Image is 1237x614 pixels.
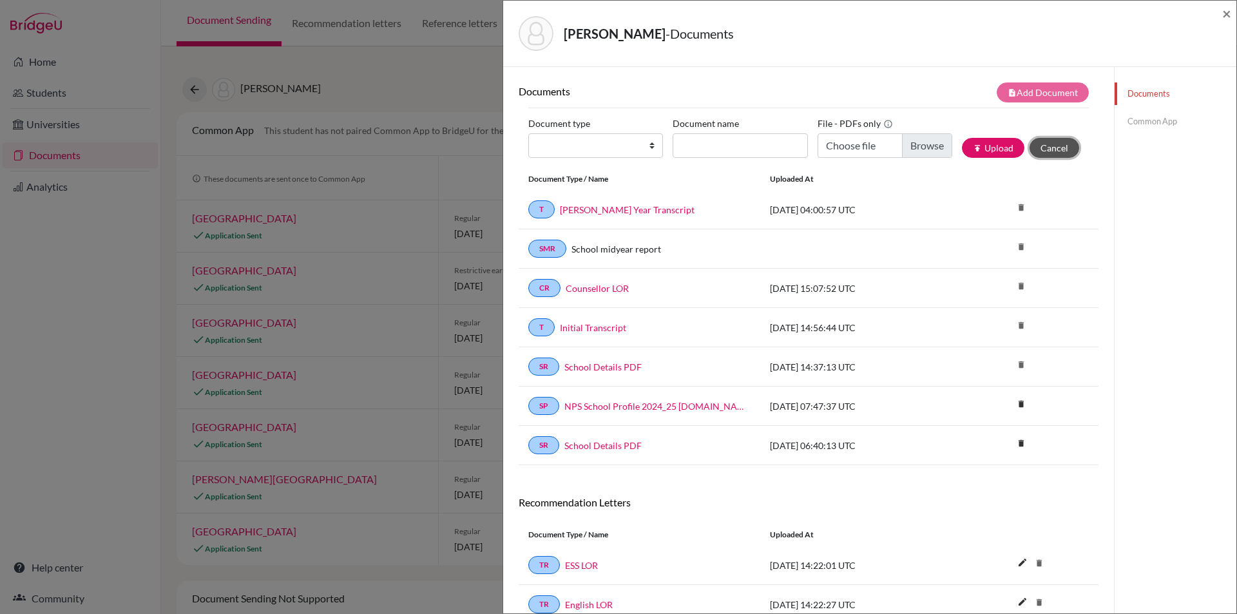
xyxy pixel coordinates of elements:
[760,321,954,334] div: [DATE] 14:56:44 UTC
[760,173,954,185] div: Uploaded at
[528,279,561,297] a: CR
[560,203,695,216] a: [PERSON_NAME] Year Transcript
[519,85,809,97] h6: Documents
[1030,138,1079,158] button: Cancel
[1012,552,1033,573] i: edit
[760,360,954,374] div: [DATE] 14:37:13 UTC
[1012,237,1031,256] i: delete
[1222,4,1231,23] span: ×
[1030,593,1049,612] i: delete
[519,496,1098,508] h6: Recommendation Letters
[1008,88,1017,97] i: note_add
[1012,276,1031,296] i: delete
[571,242,661,256] a: School midyear report
[770,599,856,610] span: [DATE] 14:22:27 UTC
[1012,198,1031,217] i: delete
[1012,554,1033,573] button: edit
[528,556,560,574] a: TR
[1115,110,1236,133] a: Common App
[1115,82,1236,105] a: Documents
[528,200,555,218] a: T
[760,282,954,295] div: [DATE] 15:07:52 UTC
[1012,394,1031,414] i: delete
[760,529,954,541] div: Uploaded at
[770,560,856,571] span: [DATE] 14:22:01 UTC
[565,598,613,611] a: English LOR
[962,138,1024,158] button: publishUpload
[566,282,629,295] a: Counsellor LOR
[673,113,739,133] label: Document name
[528,318,555,336] a: T
[760,203,954,216] div: [DATE] 04:00:57 UTC
[528,436,559,454] a: SR
[560,321,626,334] a: Initial Transcript
[1012,593,1033,613] button: edit
[565,559,598,572] a: ESS LOR
[519,529,760,541] div: Document Type / Name
[1012,316,1031,335] i: delete
[564,360,642,374] a: School Details PDF
[1012,355,1031,374] i: delete
[1030,553,1049,573] i: delete
[519,173,760,185] div: Document Type / Name
[1222,6,1231,21] button: Close
[1012,591,1033,612] i: edit
[760,439,954,452] div: [DATE] 06:40:13 UTC
[973,144,982,153] i: publish
[528,358,559,376] a: SR
[1012,396,1031,414] a: delete
[528,240,566,258] a: SMR
[564,439,642,452] a: School Details PDF
[1012,434,1031,453] i: delete
[528,113,590,133] label: Document type
[760,399,954,413] div: [DATE] 07:47:37 UTC
[528,595,560,613] a: TR
[528,397,559,415] a: SP
[997,82,1089,102] button: note_addAdd Document
[818,113,893,133] label: File - PDFs only
[1012,436,1031,453] a: delete
[666,26,734,41] span: - Documents
[564,399,751,413] a: NPS School Profile 2024_25 [DOMAIN_NAME]_wide
[564,26,666,41] strong: [PERSON_NAME]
